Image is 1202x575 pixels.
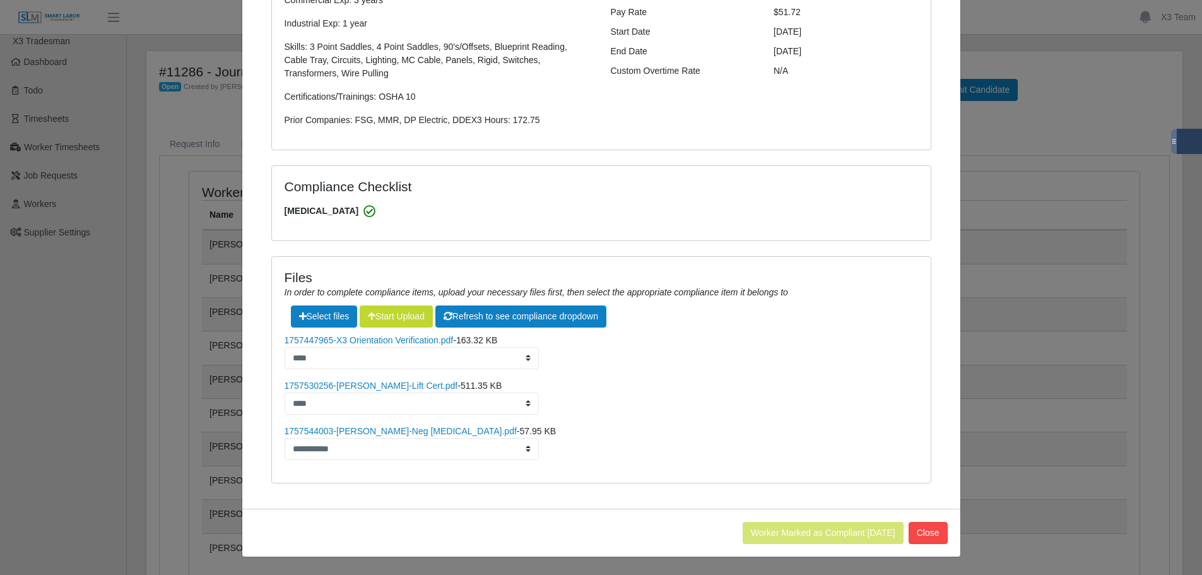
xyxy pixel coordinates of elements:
p: Prior Companies: FSG, MMR, DP Electric, DDEX3 Hours: 172.75 [285,114,592,127]
h4: Files [285,270,918,285]
a: 1757530256-[PERSON_NAME]-Lift Cert.pdf [285,381,458,391]
li: - [285,379,918,415]
p: Skills: 3 Point Saddles, 4 Point Saddles, 90's/Offsets, Blueprint Reading, Cable Tray, Circuits, ... [285,40,592,80]
i: In order to complete compliance items, upload your necessary files first, then select the appropr... [285,287,788,297]
button: Close [909,522,948,544]
span: [DATE] [774,46,801,56]
a: 1757544003-[PERSON_NAME]-Neg [MEDICAL_DATA].pdf [285,426,517,436]
div: [DATE] [764,25,928,39]
span: N/A [774,66,788,76]
span: 511.35 KB [461,381,502,391]
li: - [285,334,918,369]
span: 163.32 KB [456,335,497,345]
button: Start Upload [360,305,433,328]
a: 1757447965-X3 Orientation Verification.pdf [285,335,454,345]
li: - [285,425,918,460]
div: Start Date [601,25,765,39]
div: End Date [601,45,765,58]
h4: Compliance Checklist [285,179,700,194]
div: Custom Overtime Rate [601,64,765,78]
button: Worker Marked as Compliant [DATE] [743,522,904,544]
span: Select files [291,305,358,328]
button: Refresh to see compliance dropdown [435,305,606,328]
p: Certifications/Trainings: OSHA 10 [285,90,592,104]
span: [MEDICAL_DATA] [285,205,918,218]
span: 57.95 KB [519,426,556,436]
